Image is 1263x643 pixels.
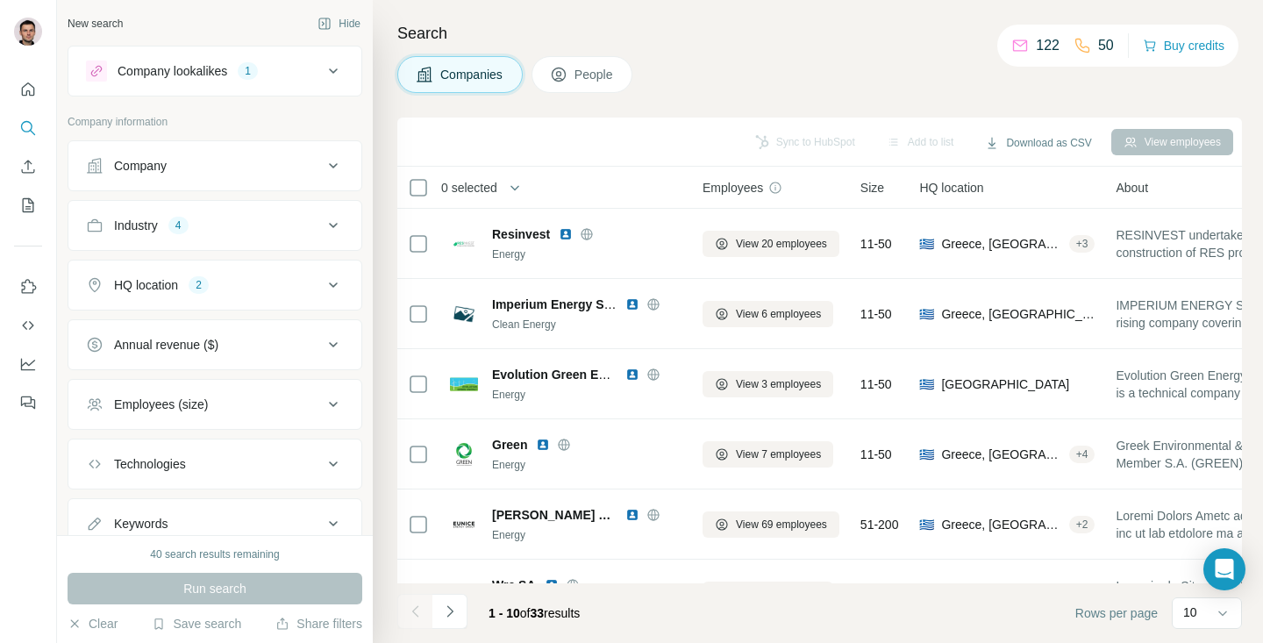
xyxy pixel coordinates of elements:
[545,578,559,592] img: LinkedIn logo
[14,310,42,341] button: Use Surfe API
[14,271,42,303] button: Use Surfe on LinkedIn
[860,235,892,253] span: 11-50
[703,511,839,538] button: View 69 employees
[574,66,615,83] span: People
[919,375,934,393] span: 🇬🇷
[492,387,681,403] div: Energy
[114,157,167,175] div: Company
[68,383,361,425] button: Employees (size)
[68,50,361,92] button: Company lookalikes1
[860,516,899,533] span: 51-200
[450,230,478,258] img: Logo of Resinvest
[450,511,478,539] img: Logo of Eunice Energy Group
[489,606,520,620] span: 1 - 10
[68,145,361,187] button: Company
[68,324,361,366] button: Annual revenue ($)
[736,306,821,322] span: View 6 employees
[68,114,362,130] p: Company information
[919,305,934,323] span: 🇬🇷
[919,235,934,253] span: 🇬🇷
[492,576,536,594] span: Wre SA
[860,179,884,196] span: Size
[531,606,545,620] span: 33
[275,615,362,632] button: Share filters
[520,606,531,620] span: of
[492,368,631,382] span: Evolution Green Energy
[441,179,497,196] span: 0 selected
[1203,548,1245,590] div: Open Intercom Messenger
[150,547,279,562] div: 40 search results remaining
[1098,35,1114,56] p: 50
[941,446,1061,463] span: Greece, [GEOGRAPHIC_DATA]
[1183,604,1197,621] p: 10
[397,21,1242,46] h4: Search
[919,516,934,533] span: 🇬🇷
[489,606,580,620] span: results
[168,218,189,233] div: 4
[736,236,827,252] span: View 20 employees
[559,227,573,241] img: LinkedIn logo
[118,62,227,80] div: Company lookalikes
[238,63,258,79] div: 1
[941,516,1061,533] span: Greece, [GEOGRAPHIC_DATA]
[1116,179,1148,196] span: About
[1069,236,1095,252] div: + 3
[1069,447,1095,462] div: + 4
[703,371,833,397] button: View 3 employees
[941,375,1069,393] span: [GEOGRAPHIC_DATA]
[941,235,1061,253] span: Greece, [GEOGRAPHIC_DATA]
[703,231,839,257] button: View 20 employees
[703,301,833,327] button: View 6 employees
[14,112,42,144] button: Search
[736,376,821,392] span: View 3 employees
[860,375,892,393] span: 11-50
[14,18,42,46] img: Avatar
[68,443,361,485] button: Technologies
[68,615,118,632] button: Clear
[14,189,42,221] button: My lists
[68,204,361,246] button: Industry4
[114,455,186,473] div: Technologies
[1069,517,1095,532] div: + 2
[1036,35,1060,56] p: 122
[440,66,504,83] span: Companies
[68,264,361,306] button: HQ location2
[114,396,208,413] div: Employees (size)
[14,151,42,182] button: Enrich CSV
[492,457,681,473] div: Energy
[114,336,218,354] div: Annual revenue ($)
[450,300,478,328] img: Logo of Imperium Energy Services
[114,276,178,294] div: HQ location
[432,594,467,629] button: Navigate to next page
[68,503,361,545] button: Keywords
[114,515,168,532] div: Keywords
[305,11,373,37] button: Hide
[941,305,1095,323] span: Greece, [GEOGRAPHIC_DATA]
[492,297,646,311] span: Imperium Energy Services
[860,446,892,463] span: 11-50
[450,581,478,609] img: Logo of Wre SA
[703,179,763,196] span: Employees
[703,441,833,468] button: View 7 employees
[492,527,681,543] div: Energy
[736,517,827,532] span: View 69 employees
[152,615,241,632] button: Save search
[736,447,821,462] span: View 7 employees
[450,370,478,398] img: Logo of Evolution Green Energy
[14,348,42,380] button: Dashboard
[114,217,158,234] div: Industry
[860,305,892,323] span: 11-50
[492,436,527,454] span: Green
[68,16,123,32] div: New search
[450,440,478,468] img: Logo of Green
[189,277,209,293] div: 2
[625,297,639,311] img: LinkedIn logo
[703,582,833,608] button: View 3 employees
[973,130,1103,156] button: Download as CSV
[1075,604,1158,622] span: Rows per page
[1143,33,1224,58] button: Buy credits
[625,368,639,382] img: LinkedIn logo
[919,446,934,463] span: 🇬🇷
[492,225,550,243] span: Resinvest
[492,506,617,524] span: [PERSON_NAME] Energy Group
